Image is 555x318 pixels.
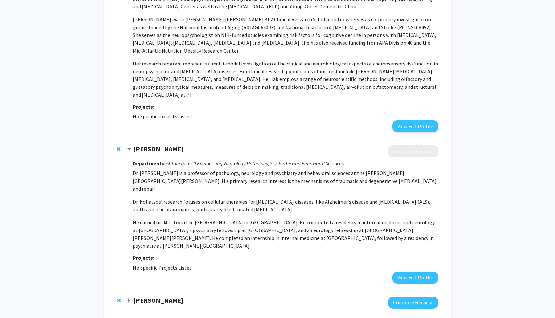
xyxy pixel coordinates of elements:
[269,160,344,167] i: Psychiatry and Behavioral Sciences
[133,254,154,261] strong: Projects:
[133,145,183,153] strong: [PERSON_NAME]
[133,113,192,120] span: No Specific Projects Listed
[133,218,438,250] p: He earned his M.D. from the [GEOGRAPHIC_DATA] in [GEOGRAPHIC_DATA]. He completed a residency in i...
[133,169,438,193] p: Dr. [PERSON_NAME] is a professor of pathology, neurology and psychiatry and behavioral sciences a...
[117,298,121,303] span: Remove Kenneth Witwer from bookmarks
[133,60,438,99] p: Her research program represents a multi-modal investigation of the clinical and neurobiological a...
[133,198,438,213] p: Dr. Koliatsos’ research focuses on cellular therapies for [MEDICAL_DATA] diseases, like Alzheimer...
[133,160,163,167] strong: Department:
[5,289,28,313] iframe: Chat
[392,272,438,284] button: View Full Profile
[127,147,132,152] span: Contract Vassilis Koliatsos Bookmark
[388,297,438,309] button: Compose Request to Kenneth Witwer
[133,103,154,110] strong: Projects:
[133,265,192,271] span: No Specific Projects Listed
[247,160,269,167] i: Pathology,
[392,120,438,132] button: View Full Profile
[117,147,121,152] span: Remove Vassilis Koliatsos from bookmarks
[133,16,438,54] p: [PERSON_NAME] was a [PERSON_NAME] [PERSON_NAME] KL2 Clinical Research Scholar and now serves as c...
[133,296,183,304] strong: [PERSON_NAME]
[163,160,224,167] i: Institute for Cell Engineering,
[224,160,247,167] i: Neurology,
[127,298,132,303] span: Expand Kenneth Witwer Bookmark
[388,145,438,157] button: Compose Request to Vassilis Koliatsos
